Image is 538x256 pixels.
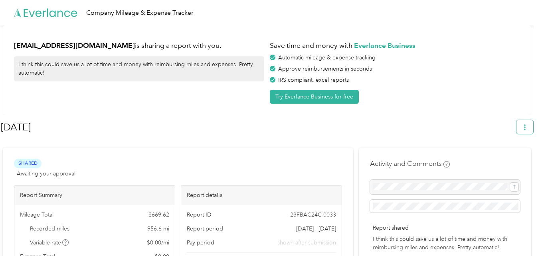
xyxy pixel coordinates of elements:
span: [DATE] - [DATE] [296,224,336,233]
strong: Everlance Business [354,41,415,49]
span: Awaiting your approval [17,169,75,178]
span: Report period [187,224,223,233]
span: 23FBAC24C-0033 [290,211,336,219]
div: I think this could save us a lot of time and money with reimbursing miles and expenses. Pretty au... [14,56,264,81]
span: $ 669.62 [148,211,169,219]
span: Report ID [187,211,212,219]
span: Approve reimbursements in seconds [278,65,372,72]
span: $ 0.00 / mi [147,238,169,247]
span: 956.6 mi [147,224,169,233]
h4: Activity and Comments [370,159,450,169]
span: Variable rate [30,238,69,247]
h1: Aug 2025 [1,118,511,137]
strong: [EMAIL_ADDRESS][DOMAIN_NAME] [14,41,135,49]
p: I think this could save us a lot of time and money with reimbursing miles and expenses. Pretty au... [373,235,517,252]
span: Automatic mileage & expense tracking [278,54,376,61]
div: Report details [181,185,342,205]
span: shown after submission [277,238,336,247]
div: Company Mileage & Expense Tracker [86,8,194,18]
span: Pay period [187,238,214,247]
span: Shared [14,159,42,168]
button: Try Everlance Business for free [270,90,359,104]
h1: is sharing a report with you. [14,41,264,51]
h1: Save time and money with [270,41,520,51]
span: IRS compliant, excel reports [278,77,349,83]
span: Recorded miles [30,224,69,233]
span: Mileage Total [20,211,53,219]
div: Report Summary [14,185,175,205]
p: Report shared [373,224,517,232]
